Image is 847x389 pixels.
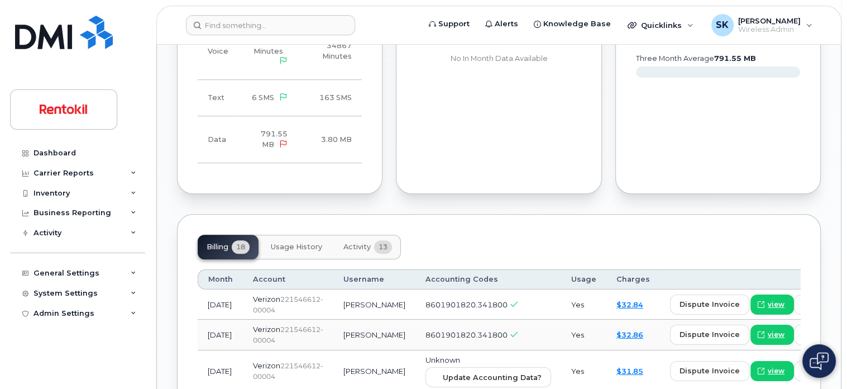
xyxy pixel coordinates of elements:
span: 221546612-00004 [253,295,323,314]
div: Sandra Knight [704,14,820,36]
span: view [768,300,784,310]
a: view [750,295,794,315]
img: Open chat [810,352,829,370]
a: Knowledge Base [526,13,619,35]
th: Usage [561,269,606,290]
span: Usage History [271,243,322,252]
span: 221546612-00004 [253,362,323,381]
span: dispute invoice [679,299,740,310]
span: dispute invoice [679,366,740,376]
td: 34867 Minutes [298,23,362,80]
span: Update Accounting Data? [443,372,542,383]
td: 163 SMS [298,80,362,116]
span: 791.55 MB [261,130,288,148]
input: Find something... [186,15,355,35]
span: [PERSON_NAME] [738,16,801,25]
span: view [768,330,784,340]
span: Unknown [425,355,460,364]
span: Verizon [253,295,280,303]
span: 362 Minutes [253,36,288,55]
th: Account [243,269,333,290]
p: No In Month Data Available [417,54,581,64]
span: 13 [374,240,392,254]
tspan: 791.55 MB [714,54,756,63]
a: $32.84 [616,300,643,309]
td: [PERSON_NAME] [333,320,415,350]
a: view [750,325,794,345]
td: Yes [561,320,606,350]
a: $31.85 [616,367,643,376]
text: three month average [635,54,756,63]
td: [DATE] [198,320,243,350]
a: Support [421,13,477,35]
span: Verizon [253,361,280,370]
span: 221546612-00004 [253,325,323,344]
span: 8601901820.341800 [425,300,508,309]
button: dispute invoice [670,361,749,381]
button: dispute invoice [670,295,749,315]
span: Quicklinks [641,21,682,30]
span: Activity [343,243,371,252]
span: Wireless Admin [738,25,801,34]
button: dispute invoice [670,325,749,345]
td: Text [198,80,238,116]
span: Knowledge Base [543,18,611,30]
a: $32.86 [616,330,643,339]
span: Alerts [495,18,518,30]
span: 8601901820.341800 [425,330,508,339]
td: Data [198,116,238,163]
a: view [750,361,794,381]
td: [DATE] [198,290,243,320]
td: [PERSON_NAME] [333,290,415,320]
span: view [768,366,784,376]
th: Username [333,269,415,290]
td: Voice [198,23,238,80]
th: Charges [606,269,660,290]
th: Month [198,269,243,290]
a: Alerts [477,13,526,35]
td: 3.80 MB [298,116,362,163]
span: 6 SMS [252,93,274,102]
span: Verizon [253,325,280,334]
div: Quicklinks [620,14,701,36]
button: Update Accounting Data? [425,367,551,387]
th: Accounting Codes [415,269,561,290]
span: Support [438,18,470,30]
span: dispute invoice [679,329,740,340]
td: Yes [561,290,606,320]
span: SK [716,18,729,32]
